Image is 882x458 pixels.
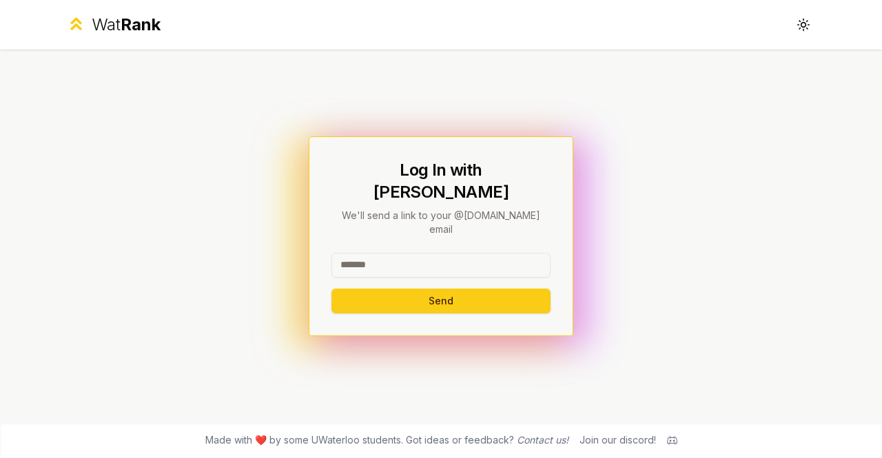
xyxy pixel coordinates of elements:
div: Wat [92,14,161,36]
span: Made with ❤️ by some UWaterloo students. Got ideas or feedback? [205,433,568,447]
a: WatRank [66,14,161,36]
a: Contact us! [517,434,568,446]
div: Join our discord! [580,433,656,447]
span: Rank [121,14,161,34]
button: Send [331,289,551,313]
h1: Log In with [PERSON_NAME] [331,159,551,203]
p: We'll send a link to your @[DOMAIN_NAME] email [331,209,551,236]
